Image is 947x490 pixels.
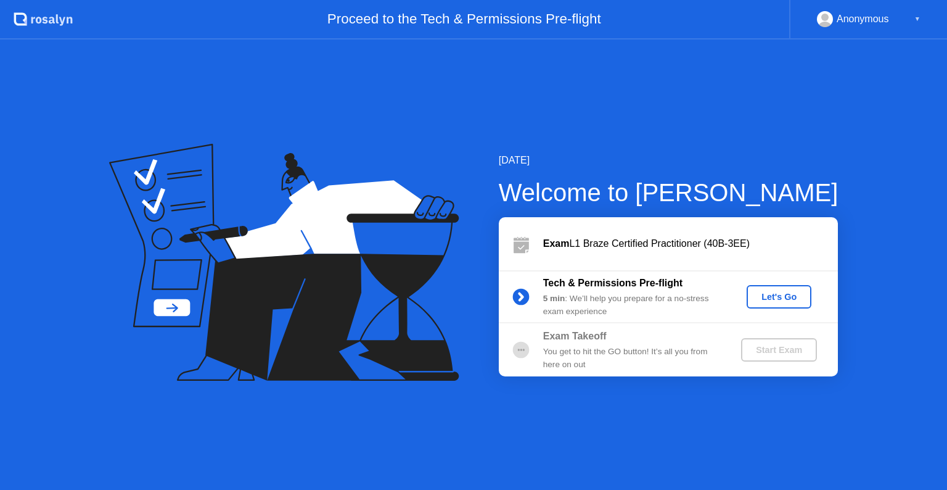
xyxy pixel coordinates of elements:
div: You get to hit the GO button! It’s all you from here on out [543,346,721,371]
div: : We’ll help you prepare for a no-stress exam experience [543,293,721,318]
button: Let's Go [747,285,811,309]
b: Exam Takeoff [543,331,607,341]
div: L1 Braze Certified Practitioner (40B-3EE) [543,236,838,251]
div: Start Exam [746,345,812,355]
div: Welcome to [PERSON_NAME] [499,174,838,211]
button: Start Exam [741,338,817,362]
b: Tech & Permissions Pre-flight [543,278,683,288]
b: 5 min [543,294,565,303]
div: Anonymous [837,11,889,27]
div: [DATE] [499,153,838,168]
div: Let's Go [752,292,806,302]
b: Exam [543,238,570,249]
div: ▼ [914,11,920,27]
